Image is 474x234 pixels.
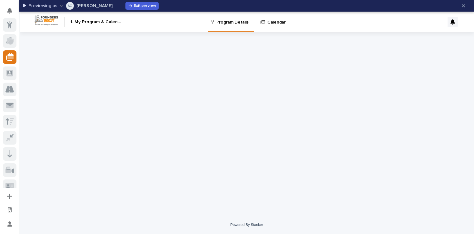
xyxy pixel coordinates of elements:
h2: 1. My Program & Calendar [70,19,123,25]
a: Powered By Stacker [230,223,263,227]
button: Add a new app... [3,189,16,203]
a: Program Details [211,12,252,31]
img: Workspace Logo [34,15,59,26]
div: Notifications [8,8,16,18]
button: Exit preview [125,2,159,10]
p: Program Details [216,12,249,25]
button: Open workspace settings [3,203,16,217]
p: Calendar [267,12,286,25]
button: Notifications [3,4,16,17]
a: Calendar [260,12,289,32]
div: Abhi Chatterjee [68,2,72,10]
button: Abhi Chatterjee[PERSON_NAME] [60,1,113,11]
p: [PERSON_NAME] [76,4,113,8]
span: Exit preview [134,4,156,8]
p: Previewing as [29,3,57,9]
